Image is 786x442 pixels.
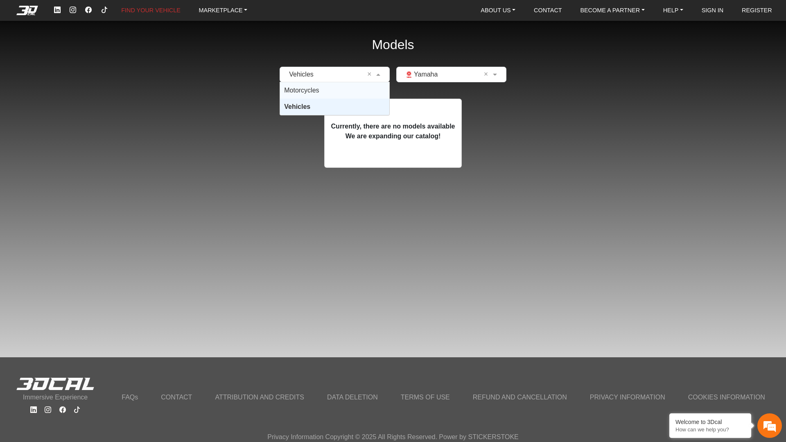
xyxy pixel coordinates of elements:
[16,392,95,402] p: Immersive Experience
[9,42,21,54] div: Navigation go back
[105,242,156,267] div: Articles
[660,4,687,17] a: HELP
[267,432,519,442] p: Privacy Information Copyright © 2025 All Rights Reserved. Power by STICKERSTOKE
[55,43,150,54] div: Chat with us now
[118,4,183,17] a: FIND YOUR VEHICLE
[698,4,727,17] a: SIGN IN
[284,87,319,94] span: Motorcycles
[284,103,310,110] span: Vehicles
[4,213,156,242] textarea: Type your message and hit 'Enter'
[577,4,648,17] a: BECOME A PARTNER
[4,256,55,262] span: Conversation
[739,4,775,17] a: REGISTER
[134,4,154,24] div: Minimize live chat window
[367,70,374,79] span: Clean Field
[331,118,455,144] p: Currently, there are no models available We are expanding our catalog!
[47,96,113,174] span: We're online!
[117,390,143,405] a: FAQs
[585,390,670,405] a: PRIVACY INFORMATION
[156,390,197,405] a: CONTACT
[55,242,106,267] div: FAQs
[196,4,251,17] a: MARKETPLACE
[210,390,309,405] a: ATTRIBUTION AND CREDITS
[675,419,745,425] div: Welcome to 3Dcal
[396,390,455,405] a: TERMS OF USE
[531,4,565,17] a: CONTACT
[468,390,572,405] a: REFUND AND CANCELLATION
[322,390,383,405] a: DATA DELETION
[484,70,491,79] span: Clean Field
[675,426,745,433] p: How can we help you?
[280,82,390,115] ng-dropdown-panel: Options List
[477,4,519,17] a: ABOUT US
[683,390,770,405] a: COOKIES INFORMATION
[372,26,414,63] h2: Models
